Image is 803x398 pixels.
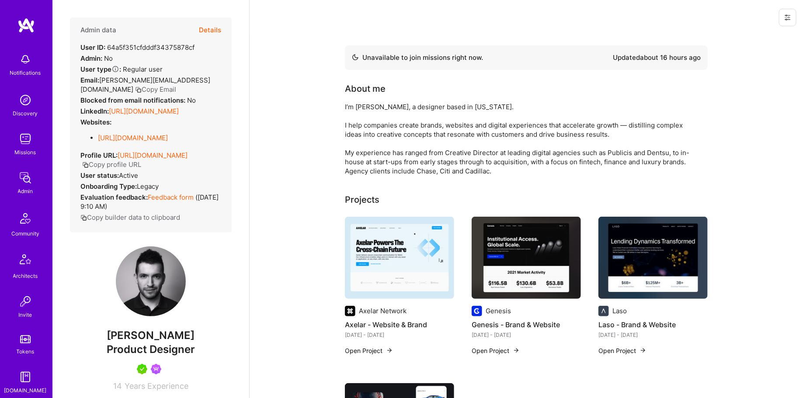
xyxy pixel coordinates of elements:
img: guide book [17,368,34,386]
strong: User ID: [80,43,105,52]
h4: Genesis - Brand & Website [472,319,581,330]
div: Regular user [80,65,163,74]
img: Axelar - Website & Brand [345,217,454,299]
span: legacy [137,182,159,190]
img: Company logo [598,306,609,316]
div: No [80,96,196,105]
div: Tokens [17,347,35,356]
img: Company logo [472,306,482,316]
i: icon Copy [80,215,87,221]
i: Help [111,65,119,73]
img: A.Teamer in Residence [137,364,147,374]
button: Copy builder data to clipboard [80,213,180,222]
a: [URL][DOMAIN_NAME] [109,107,179,115]
div: [DATE] - [DATE] [345,330,454,339]
i: icon Copy [135,87,142,93]
div: [DATE] - [DATE] [472,330,581,339]
strong: Admin: [80,54,102,62]
button: Copy Email [135,85,176,94]
span: [PERSON_NAME] [70,329,232,342]
div: About me [345,82,386,95]
strong: Email: [80,76,99,84]
img: logo [17,17,35,33]
img: Been on Mission [151,364,161,374]
i: icon Copy [82,162,89,168]
h4: Admin data [80,26,116,34]
div: Missions [15,148,36,157]
img: arrow-right [386,347,393,354]
strong: Websites: [80,118,111,126]
span: Years Experience [125,381,188,391]
button: Open Project [472,346,520,355]
div: Laso [612,306,627,315]
img: Genesis - Brand & Website [472,217,581,299]
img: Availability [352,54,359,61]
div: Architects [13,271,38,280]
div: Unavailable to join missions right now. [352,52,483,63]
div: 64a5f351cfdddf34375878cf [80,43,195,52]
a: Feedback form [148,193,194,201]
strong: Onboarding Type: [80,182,137,190]
h4: Axelar - Website & Brand [345,319,454,330]
div: [DATE] - [DATE] [598,330,708,339]
strong: Evaluation feedback: [80,193,148,201]
div: Projects [345,193,379,206]
div: I’m [PERSON_NAME], a designer based in [US_STATE]. I help companies create brands, websites and d... [345,102,695,176]
img: Community [15,208,36,229]
a: [URL][DOMAIN_NAME] [98,134,168,142]
div: ( [DATE] 9:10 AM ) [80,193,221,211]
img: Laso - Brand & Website [598,217,708,299]
img: Company logo [345,306,355,316]
span: [PERSON_NAME][EMAIL_ADDRESS][DOMAIN_NAME] [80,76,210,93]
div: Admin [18,187,33,196]
button: Copy profile URL [82,160,141,169]
img: teamwork [17,130,34,148]
img: bell [17,51,34,68]
div: [DOMAIN_NAME] [4,386,47,395]
img: arrow-right [513,347,520,354]
img: arrow-right [640,347,647,354]
button: Open Project [598,346,647,355]
div: Axelar Network [359,306,407,315]
div: Discovery [13,109,38,118]
strong: LinkedIn: [80,107,109,115]
img: Architects [15,250,36,271]
div: Genesis [486,306,511,315]
div: No [80,54,113,63]
div: Community [11,229,39,238]
div: Updated about 16 hours ago [613,52,701,63]
img: tokens [20,335,31,343]
strong: User type : [80,65,121,73]
span: Active [119,171,138,180]
span: Product Designer [107,343,195,356]
img: Invite [17,293,34,310]
span: 14 [113,381,122,391]
strong: Blocked from email notifications: [80,96,187,104]
button: Details [199,17,221,43]
div: Invite [19,310,32,319]
a: [URL][DOMAIN_NAME] [118,151,188,159]
div: Notifications [10,68,41,77]
strong: Profile URL: [80,151,118,159]
img: discovery [17,91,34,109]
img: User Avatar [116,246,186,316]
button: Open Project [345,346,393,355]
h4: Laso - Brand & Website [598,319,708,330]
strong: User status: [80,171,119,180]
img: admin teamwork [17,169,34,187]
